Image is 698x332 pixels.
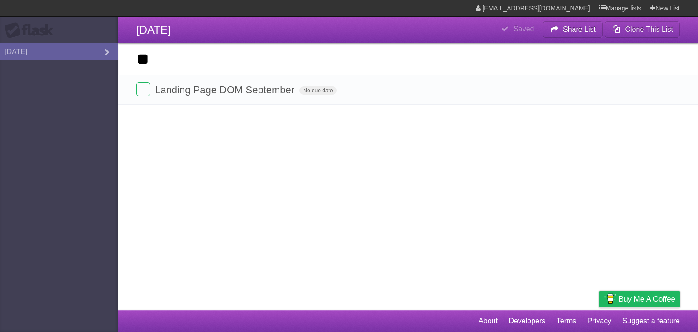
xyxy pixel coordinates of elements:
[509,312,545,330] a: Developers
[623,312,680,330] a: Suggest a feature
[557,312,577,330] a: Terms
[299,86,336,95] span: No due date
[543,21,603,38] button: Share List
[5,22,59,39] div: Flask
[625,25,673,33] b: Clone This List
[599,291,680,307] a: Buy me a coffee
[563,25,596,33] b: Share List
[514,25,534,33] b: Saved
[155,84,297,96] span: Landing Page DOM September
[605,21,680,38] button: Clone This List
[136,82,150,96] label: Done
[588,312,611,330] a: Privacy
[604,291,616,307] img: Buy me a coffee
[479,312,498,330] a: About
[136,24,171,36] span: [DATE]
[618,291,675,307] span: Buy me a coffee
